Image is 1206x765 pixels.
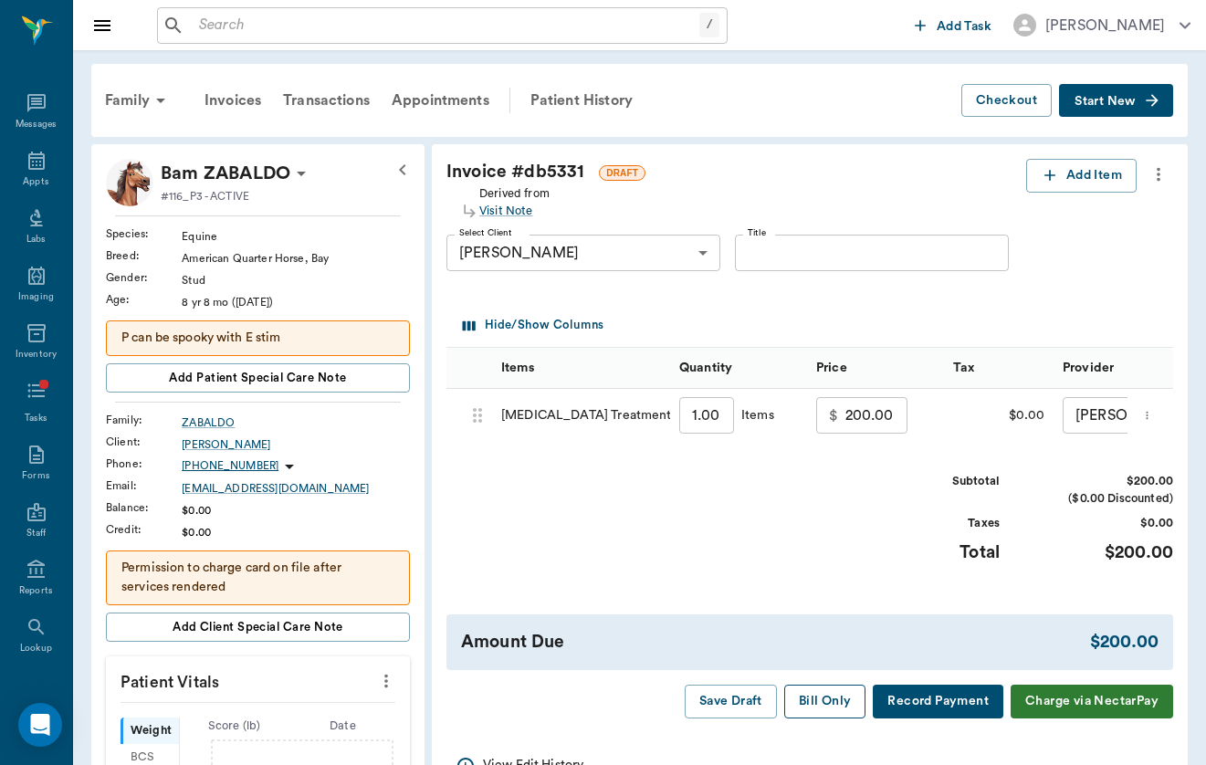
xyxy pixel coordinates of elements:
[519,79,644,122] a: Patient History
[161,159,290,188] div: Bam ZABALDO
[16,348,57,362] div: Inventory
[121,329,394,348] p: P can be spooky with E stim
[173,617,343,637] span: Add client Special Care Note
[106,363,410,393] button: Add patient Special Care Note
[182,458,278,474] p: [PHONE_NUMBER]
[784,685,866,718] button: Bill Only
[459,226,511,239] label: Select Client
[194,79,272,122] a: Invoices
[492,389,670,444] div: [MEDICAL_DATA] Treatment
[829,404,838,426] p: $
[106,159,153,206] img: Profile Image
[1036,515,1173,532] div: $0.00
[26,233,46,246] div: Labs
[670,347,807,388] div: Quantity
[501,342,534,393] div: Items
[863,540,1000,566] div: Total
[182,228,410,245] div: Equine
[944,347,1054,388] div: Tax
[816,342,847,393] div: Price
[1036,490,1173,508] div: ($0.00 Discounted)
[461,629,1090,655] div: Amount Due
[121,559,394,597] p: Permission to charge card on file after services rendered
[1036,473,1173,490] div: $200.00
[1026,159,1137,193] button: Add Item
[26,527,46,540] div: Staff
[106,291,182,308] div: Age :
[807,347,944,388] div: Price
[106,521,182,538] div: Credit :
[699,13,719,37] div: /
[161,188,249,204] p: #116_P3 - ACTIVE
[272,79,381,122] a: Transactions
[182,524,410,540] div: $0.00
[1090,629,1159,655] div: $200.00
[106,499,182,516] div: Balance :
[25,412,47,425] div: Tasks
[106,477,182,494] div: Email :
[446,159,1026,185] div: Invoice # db5331
[106,656,410,702] p: Patient Vitals
[182,414,410,431] a: ZABALDO
[907,8,999,42] button: Add Task
[1063,342,1114,393] div: Provider
[372,665,401,697] button: more
[182,480,410,497] a: [EMAIL_ADDRESS][DOMAIN_NAME]
[1045,15,1165,37] div: [PERSON_NAME]
[16,118,58,131] div: Messages
[734,406,774,424] div: Items
[863,515,1000,532] div: Taxes
[479,203,550,220] a: Visit Note
[182,502,410,519] div: $0.00
[19,584,53,598] div: Reports
[106,225,182,242] div: Species :
[381,79,500,122] a: Appointments
[182,272,410,288] div: Stud
[600,166,645,180] span: DRAFT
[94,79,183,122] div: Family
[106,412,182,428] div: Family :
[182,436,410,453] a: [PERSON_NAME]
[1036,540,1173,566] div: $200.00
[182,294,410,310] div: 8 yr 8 mo ([DATE])
[845,397,907,434] input: 0.00
[944,389,1054,444] div: $0.00
[999,8,1205,42] button: [PERSON_NAME]
[492,347,670,388] div: Items
[169,368,346,388] span: Add patient Special Care Note
[106,269,182,286] div: Gender :
[748,226,766,239] label: Title
[953,342,974,393] div: Tax
[20,642,52,655] div: Lookup
[192,13,699,38] input: Search
[18,290,54,304] div: Imaging
[106,434,182,450] div: Client :
[23,175,48,189] div: Appts
[679,342,732,393] div: Quantity
[873,685,1003,718] button: Record Payment
[182,250,410,267] div: American Quarter Horse, Bay
[106,456,182,472] div: Phone :
[106,613,410,642] button: Add client Special Care Note
[18,703,62,747] div: Open Intercom Messenger
[863,473,1000,490] div: Subtotal
[180,718,288,735] div: Score ( lb )
[446,235,720,271] div: [PERSON_NAME]
[961,84,1052,118] button: Checkout
[84,7,121,44] button: Close drawer
[288,718,397,735] div: Date
[121,718,179,744] div: Weight
[1059,84,1173,118] button: Start New
[458,311,608,340] button: Select columns
[1137,400,1158,431] button: more
[22,469,49,483] div: Forms
[1144,159,1173,190] button: more
[106,247,182,264] div: Breed :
